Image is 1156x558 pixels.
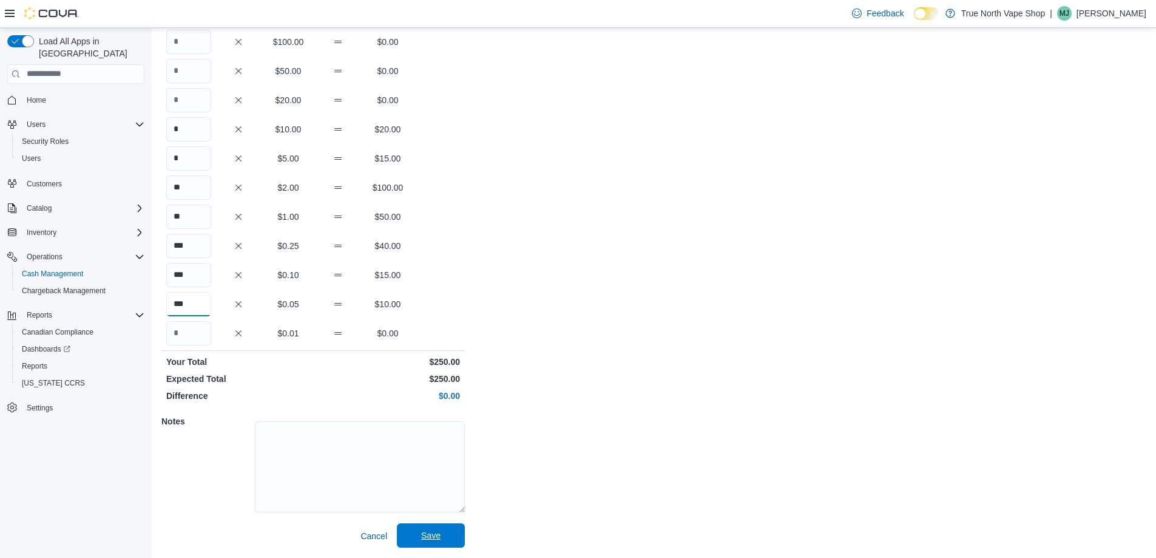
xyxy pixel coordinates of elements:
[22,177,67,191] a: Customers
[22,344,70,354] span: Dashboards
[17,342,144,356] span: Dashboards
[22,308,57,322] button: Reports
[266,182,311,194] p: $2.00
[27,252,63,262] span: Operations
[365,211,410,223] p: $50.00
[316,373,460,385] p: $250.00
[316,390,460,402] p: $0.00
[161,409,252,434] h5: Notes
[266,298,311,310] p: $0.05
[22,93,51,107] a: Home
[22,225,61,240] button: Inventory
[961,6,1046,21] p: True North Vape Shop
[365,327,410,339] p: $0.00
[22,250,144,264] span: Operations
[365,269,410,281] p: $15.00
[2,91,149,109] button: Home
[12,341,149,358] a: Dashboards
[12,282,149,299] button: Chargeback Management
[22,400,144,415] span: Settings
[166,292,211,316] input: Quantity
[22,361,47,371] span: Reports
[27,120,46,129] span: Users
[22,137,69,146] span: Security Roles
[22,250,67,264] button: Operations
[365,298,410,310] p: $10.00
[316,356,460,368] p: $250.00
[166,390,311,402] p: Difference
[365,152,410,165] p: $15.00
[365,65,410,77] p: $0.00
[2,248,149,265] button: Operations
[17,267,88,281] a: Cash Management
[266,269,311,281] p: $0.10
[365,123,410,135] p: $20.00
[2,116,149,133] button: Users
[17,359,144,373] span: Reports
[22,92,144,107] span: Home
[22,327,93,337] span: Canadian Compliance
[12,265,149,282] button: Cash Management
[22,308,144,322] span: Reports
[12,150,149,167] button: Users
[22,201,144,216] span: Catalog
[22,175,144,191] span: Customers
[17,284,110,298] a: Chargeback Management
[166,373,311,385] p: Expected Total
[17,325,144,339] span: Canadian Compliance
[1050,6,1052,21] p: |
[2,399,149,417] button: Settings
[166,146,211,171] input: Quantity
[12,358,149,375] button: Reports
[266,327,311,339] p: $0.01
[365,94,410,106] p: $0.00
[421,529,441,542] span: Save
[27,179,62,189] span: Customers
[27,403,53,413] span: Settings
[27,203,52,213] span: Catalog
[914,7,939,20] input: Dark Mode
[22,378,85,388] span: [US_STATE] CCRS
[365,240,410,252] p: $40.00
[17,376,90,390] a: [US_STATE] CCRS
[2,224,149,241] button: Inventory
[166,263,211,287] input: Quantity
[2,174,149,192] button: Customers
[17,376,144,390] span: Washington CCRS
[266,94,311,106] p: $20.00
[22,286,106,296] span: Chargeback Management
[266,65,311,77] p: $50.00
[847,1,908,26] a: Feedback
[356,524,392,548] button: Cancel
[166,88,211,112] input: Quantity
[166,59,211,83] input: Quantity
[24,7,79,19] img: Cova
[166,205,211,229] input: Quantity
[17,151,46,166] a: Users
[166,175,211,200] input: Quantity
[27,228,56,237] span: Inventory
[12,133,149,150] button: Security Roles
[266,152,311,165] p: $5.00
[17,151,144,166] span: Users
[7,86,144,448] nav: Complex example
[12,375,149,392] button: [US_STATE] CCRS
[17,267,144,281] span: Cash Management
[22,269,83,279] span: Cash Management
[365,182,410,194] p: $100.00
[1057,6,1072,21] div: Michael James Kozlof
[17,134,73,149] a: Security Roles
[1077,6,1146,21] p: [PERSON_NAME]
[22,117,50,132] button: Users
[166,356,311,368] p: Your Total
[22,154,41,163] span: Users
[266,240,311,252] p: $0.25
[22,201,56,216] button: Catalog
[27,95,46,105] span: Home
[166,30,211,54] input: Quantity
[27,310,52,320] span: Reports
[17,359,52,373] a: Reports
[2,307,149,324] button: Reports
[17,284,144,298] span: Chargeback Management
[914,20,914,21] span: Dark Mode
